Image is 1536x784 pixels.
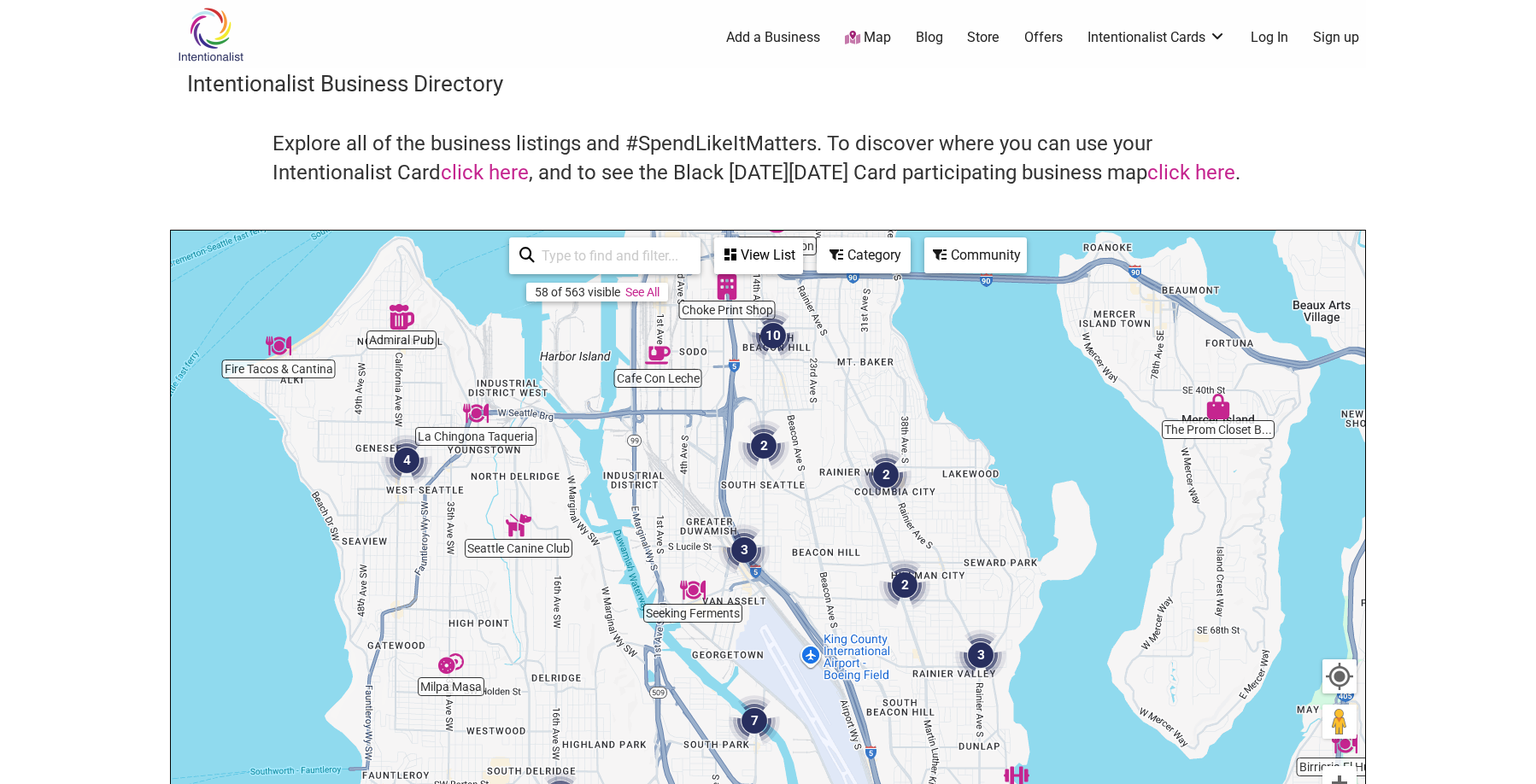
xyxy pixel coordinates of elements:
[1322,659,1357,693] button: Your Location
[266,333,291,359] div: Fire Tacos & Cantina
[506,512,531,538] div: Seattle Canine Club
[381,435,432,486] div: 4
[955,629,1006,681] div: 3
[509,237,701,274] div: Type to search and filter
[389,304,414,330] div: Admiral Pub
[967,28,1000,47] a: Store
[1088,28,1226,47] a: Intentionalist Cards
[1332,731,1357,757] div: Birrieria El Huarache Loco
[916,28,943,47] a: Blog
[1251,28,1288,47] a: Log In
[924,237,1027,273] div: Filter by Community
[463,401,489,426] div: La Chingona Taqueria
[535,239,690,272] input: Type to find and filter...
[1147,161,1235,184] a: click here
[817,237,911,273] div: Filter by category
[729,695,780,746] div: 7
[714,237,803,274] div: See a list of the visible businesses
[879,559,930,611] div: 2
[747,310,799,361] div: 10
[845,28,891,48] a: Map
[1322,705,1357,739] button: Drag Pegman onto the map to open Street View
[738,420,789,471] div: 2
[726,28,820,47] a: Add a Business
[438,651,464,676] div: Milpa Masa
[1024,28,1063,47] a: Offers
[645,342,671,368] div: Cafe Con Leche
[718,524,770,576] div: 3
[716,239,801,272] div: View List
[1313,28,1359,47] a: Sign up
[273,130,1263,187] h4: Explore all of the business listings and #SpendLikeItMatters. To discover where you can use your ...
[926,239,1025,272] div: Community
[187,68,1349,99] h3: Intentionalist Business Directory
[818,239,909,272] div: Category
[170,7,251,62] img: Intentionalist
[535,285,620,299] div: 58 of 563 visible
[860,449,912,500] div: 2
[441,161,529,184] a: click here
[1205,394,1231,419] div: The Prom Closet Boutique Consignment
[625,285,660,299] a: See All
[714,274,740,300] div: Choke Print Shop
[680,577,706,603] div: Seeking Ferments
